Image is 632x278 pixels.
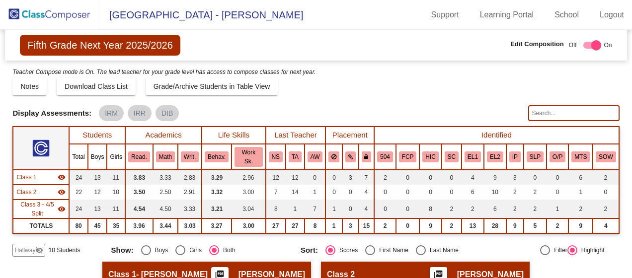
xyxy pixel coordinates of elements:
[125,170,153,185] td: 3.83
[462,200,484,218] td: 2
[286,170,305,185] td: 12
[58,205,66,213] mat-icon: visibility
[547,218,568,233] td: 2
[374,144,396,170] th: 504 Plan
[178,170,202,185] td: 2.83
[232,218,265,233] td: 3.00
[128,105,152,121] mat-chip: IRR
[16,200,58,218] span: Class 3 - 4/5 Split
[375,246,408,255] div: First Name
[202,127,266,144] th: Life Skills
[550,246,567,255] div: Filter
[524,200,547,218] td: 2
[305,144,325,170] th: Ashley White
[359,200,375,218] td: 4
[156,151,175,162] button: Math
[325,144,342,170] th: Keep away students
[524,218,547,233] td: 5
[202,170,232,185] td: 3.29
[396,170,420,185] td: 0
[153,185,178,200] td: 2.50
[65,82,128,90] span: Download Class List
[69,170,87,185] td: 24
[442,218,462,233] td: 2
[442,185,462,200] td: 0
[484,185,506,200] td: 10
[342,144,359,170] th: Keep with students
[153,218,178,233] td: 3.44
[325,185,342,200] td: 0
[442,200,462,218] td: 2
[359,170,375,185] td: 7
[419,200,441,218] td: 8
[359,218,375,233] td: 15
[69,127,125,144] th: Students
[107,185,125,200] td: 10
[399,151,417,162] button: FCP
[35,246,43,254] mat-icon: visibility_off
[99,7,303,23] span: [GEOGRAPHIC_DATA] - [PERSON_NAME]
[151,246,168,255] div: Boys
[58,188,66,196] mat-icon: visibility
[13,200,69,218] td: Ashley White - White 4/5
[286,144,305,170] th: Theresa Anderson
[359,185,375,200] td: 4
[342,185,359,200] td: 0
[547,7,587,23] a: School
[374,170,396,185] td: 2
[396,200,420,218] td: 0
[13,218,69,233] td: TOTALS
[506,200,524,218] td: 2
[305,185,325,200] td: 1
[325,218,342,233] td: 1
[462,185,484,200] td: 6
[308,151,322,162] button: AW
[374,218,396,233] td: 2
[342,170,359,185] td: 3
[125,218,153,233] td: 3.96
[547,144,568,170] th: Receives OT or PT Services
[107,144,125,170] th: Girls
[550,151,565,162] button: O/P
[374,185,396,200] td: 0
[235,147,262,167] button: Work Sk.
[202,200,232,218] td: 3.21
[20,35,180,56] span: Fifth Grade Next Year 2025/2026
[419,218,441,233] td: 9
[48,246,80,255] span: 10 Students
[111,245,293,255] mat-radio-group: Select an option
[153,170,178,185] td: 3.33
[12,69,316,75] i: Teacher Compose mode is On. The lead teacher for your grade level has access to compose classes f...
[12,109,91,118] span: Display Assessments:
[219,246,236,255] div: Both
[419,170,441,185] td: 0
[342,218,359,233] td: 3
[377,151,393,162] button: 504
[202,185,232,200] td: 3.32
[69,218,87,233] td: 80
[547,170,568,185] td: 0
[472,7,542,23] a: Learning Portal
[232,200,265,218] td: 3.04
[510,39,564,49] span: Edit Composition
[396,185,420,200] td: 0
[205,151,229,162] button: Behav.
[335,246,358,255] div: Scores
[568,170,593,185] td: 6
[301,246,318,255] span: Sort:
[178,200,202,218] td: 3.33
[99,105,124,121] mat-chip: IRM
[484,144,506,170] th: English Language Learner Level 2 (Progressing)
[202,218,232,233] td: 3.27
[125,200,153,218] td: 4.54
[359,144,375,170] th: Keep with teacher
[342,200,359,218] td: 0
[14,246,35,255] span: Hallway
[325,200,342,218] td: 1
[305,200,325,218] td: 7
[604,41,612,50] span: On
[396,218,420,233] td: 0
[125,185,153,200] td: 3.50
[547,200,568,218] td: 1
[266,144,286,170] th: Navjeet Sangha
